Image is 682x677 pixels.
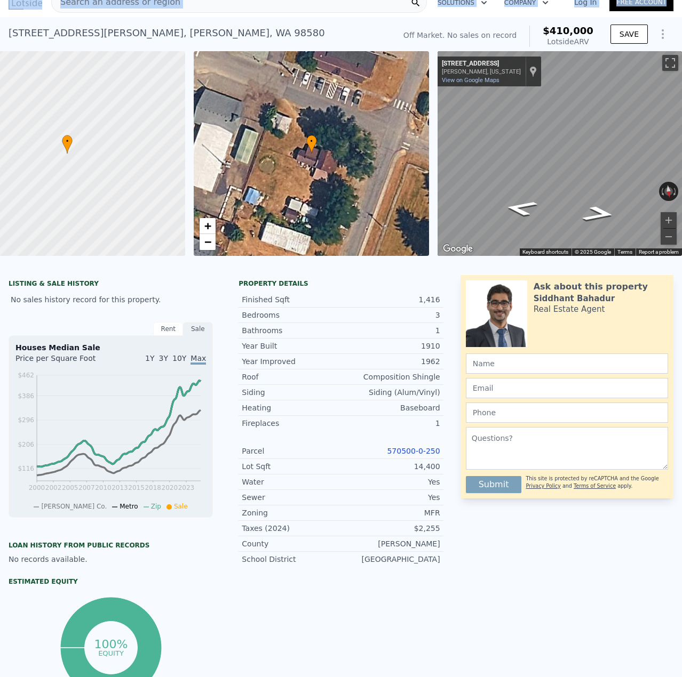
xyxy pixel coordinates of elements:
[639,249,679,255] a: Report a problem
[128,484,145,491] tspan: 2015
[610,25,648,44] button: SAVE
[341,538,440,549] div: [PERSON_NAME]
[242,356,341,367] div: Year Improved
[239,279,443,288] div: Property details
[145,354,154,362] span: 1Y
[29,484,45,491] tspan: 2000
[661,212,677,228] button: Zoom in
[204,219,211,232] span: +
[387,447,440,455] a: 570500-0-250
[242,492,341,503] div: Sewer
[78,484,95,491] tspan: 2007
[94,638,128,651] tspan: 100%
[341,294,440,305] div: 1,416
[120,503,138,510] span: Metro
[526,483,560,489] a: Privacy Policy
[242,325,341,336] div: Bathrooms
[242,446,341,456] div: Parcel
[529,66,537,77] a: Show location on map
[18,416,34,424] tspan: $296
[151,503,161,510] span: Zip
[62,136,73,146] span: •
[9,26,325,41] div: [STREET_ADDRESS][PERSON_NAME] , [PERSON_NAME] , WA 98580
[442,68,521,75] div: [PERSON_NAME], [US_STATE]
[95,484,112,491] tspan: 2010
[341,523,440,534] div: $2,255
[242,477,341,487] div: Water
[568,202,630,225] path: Go West, 3rd St
[9,290,213,309] div: No sales history record for this property.
[200,234,216,250] a: Zoom out
[575,249,611,255] span: © 2025 Google
[45,484,62,491] tspan: 2002
[9,577,213,586] div: Estimated Equity
[306,136,317,146] span: •
[242,461,341,472] div: Lot Sqft
[341,492,440,503] div: Yes
[9,554,213,565] div: No records available.
[403,30,517,41] div: Off Market. No sales on record
[153,322,183,336] div: Rent
[18,372,34,379] tspan: $462
[534,293,615,304] div: Siddhant Bahadur
[341,341,440,351] div: 1910
[617,249,632,255] a: Terms (opens in new tab)
[9,541,213,550] div: Loan history from public records
[466,378,668,398] input: Email
[534,304,605,315] div: Real Estate Agent
[341,461,440,472] div: 14,400
[18,441,34,448] tspan: $206
[438,51,682,256] div: Map
[574,483,616,489] a: Terms of Service
[18,392,34,400] tspan: $386
[341,356,440,367] div: 1962
[242,418,341,429] div: Fireplaces
[341,402,440,413] div: Baseboard
[178,484,195,491] tspan: 2023
[200,218,216,234] a: Zoom in
[62,484,78,491] tspan: 2005
[440,242,475,256] img: Google
[242,341,341,351] div: Year Built
[490,197,552,220] path: Go East, 3rd St
[41,503,107,510] span: [PERSON_NAME] Co.
[191,354,206,365] span: Max
[242,372,341,382] div: Roof
[341,372,440,382] div: Composition Shingle
[62,135,73,154] div: •
[112,484,128,491] tspan: 2013
[341,554,440,565] div: [GEOGRAPHIC_DATA]
[663,181,674,202] button: Reset the view
[543,36,593,47] div: Lotside ARV
[162,484,178,491] tspan: 2020
[242,554,341,565] div: School District
[466,402,668,423] input: Phone
[145,484,161,491] tspan: 2018
[466,353,668,374] input: Name
[543,25,593,36] span: $410,000
[466,476,522,493] button: Submit
[341,477,440,487] div: Yes
[242,507,341,518] div: Zoning
[522,248,568,256] button: Keyboard shortcuts
[661,229,677,245] button: Zoom out
[341,310,440,320] div: 3
[659,182,665,201] button: Rotate counterclockwise
[341,387,440,398] div: Siding (Alum/Vinyl)
[183,322,213,336] div: Sale
[9,279,213,290] div: LISTING & SALE HISTORY
[526,472,668,493] div: This site is protected by reCAPTCHA and the Google and apply.
[440,242,475,256] a: Open this area in Google Maps (opens a new window)
[242,523,341,534] div: Taxes (2024)
[306,135,317,154] div: •
[341,325,440,336] div: 1
[652,23,673,45] button: Show Options
[242,294,341,305] div: Finished Sqft
[174,503,188,510] span: Sale
[204,235,211,248] span: −
[672,182,678,201] button: Rotate clockwise
[442,60,521,68] div: [STREET_ADDRESS]
[242,310,341,320] div: Bedrooms
[242,538,341,549] div: County
[98,649,124,657] tspan: equity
